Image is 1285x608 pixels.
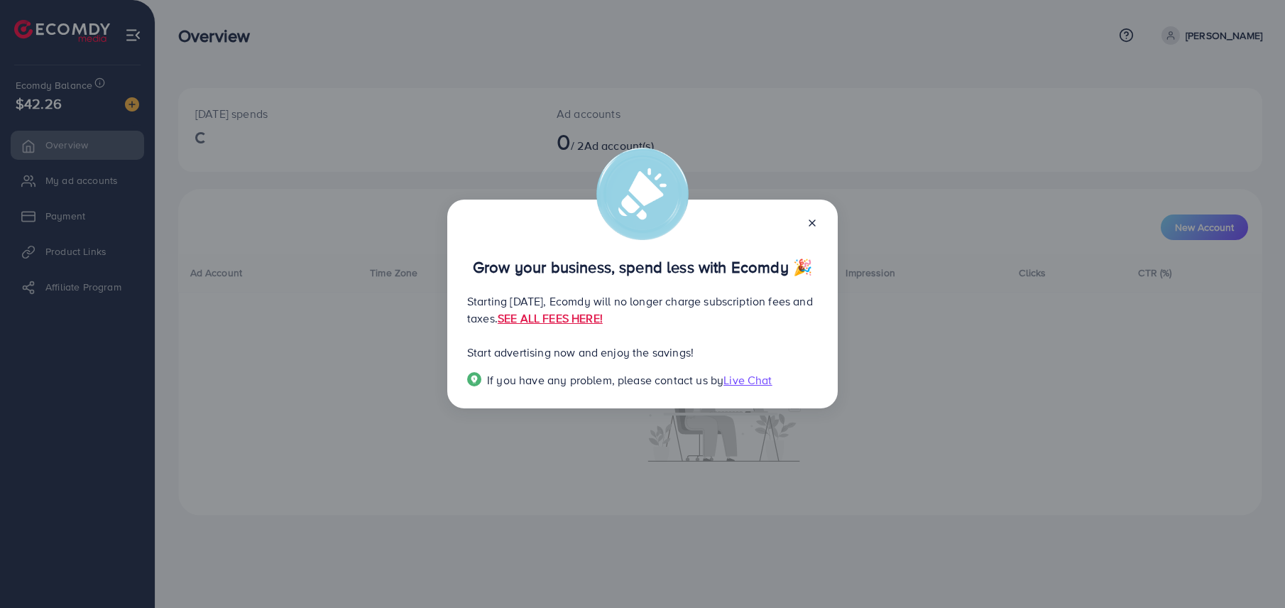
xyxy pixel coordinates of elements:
p: Starting [DATE], Ecomdy will no longer charge subscription fees and taxes. [467,293,818,327]
p: Grow your business, spend less with Ecomdy 🎉 [467,259,818,276]
img: Popup guide [467,372,481,386]
a: SEE ALL FEES HERE! [498,310,603,326]
img: alert [596,148,689,240]
span: If you have any problem, please contact us by [487,372,723,388]
span: Live Chat [723,372,772,388]
p: Start advertising now and enjoy the savings! [467,344,818,361]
